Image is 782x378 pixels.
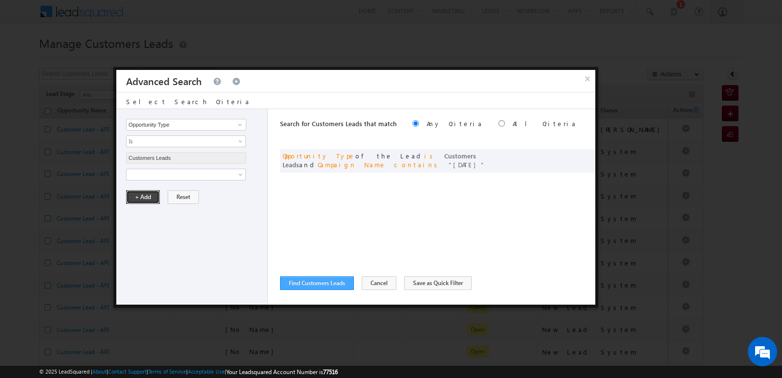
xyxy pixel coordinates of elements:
button: + Add [126,190,160,204]
a: Contact Support [108,368,147,375]
div: Chat with us now [51,51,164,64]
button: × [580,70,595,87]
label: Any Criteria [427,119,483,128]
span: [DATE] [449,160,485,169]
span: Search for Customers Leads that match [280,119,397,128]
span: of the Lead and [282,152,485,169]
em: Start Chat [133,301,177,314]
span: Your Leadsquared Account Number is [226,368,338,376]
input: Type to Search [126,152,246,164]
button: Reset [168,190,199,204]
a: About [92,368,107,375]
button: Save as Quick Filter [404,276,472,290]
h3: Advanced Search [126,70,202,92]
a: Show All Items [233,120,245,130]
span: Campaign Name [318,160,386,169]
a: Terms of Service [148,368,186,375]
div: Minimize live chat window [160,5,184,28]
input: Type to Search [126,119,246,131]
span: Customers Leads [282,152,476,169]
span: © 2025 LeadSquared | | | | | [39,367,338,377]
span: Select Search Criteria [126,97,250,106]
a: Acceptable Use [188,368,225,375]
span: is [424,152,436,160]
a: Is [126,135,246,147]
span: contains [394,160,441,169]
span: 77516 [323,368,338,376]
span: Opportunity Type [282,152,355,160]
button: Find Customers Leads [280,276,354,290]
img: d_60004797649_company_0_60004797649 [17,51,41,64]
label: All Criteria [513,119,577,128]
span: Is [127,137,233,146]
button: Cancel [362,276,396,290]
textarea: Type your message and hit 'Enter' [13,90,178,293]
